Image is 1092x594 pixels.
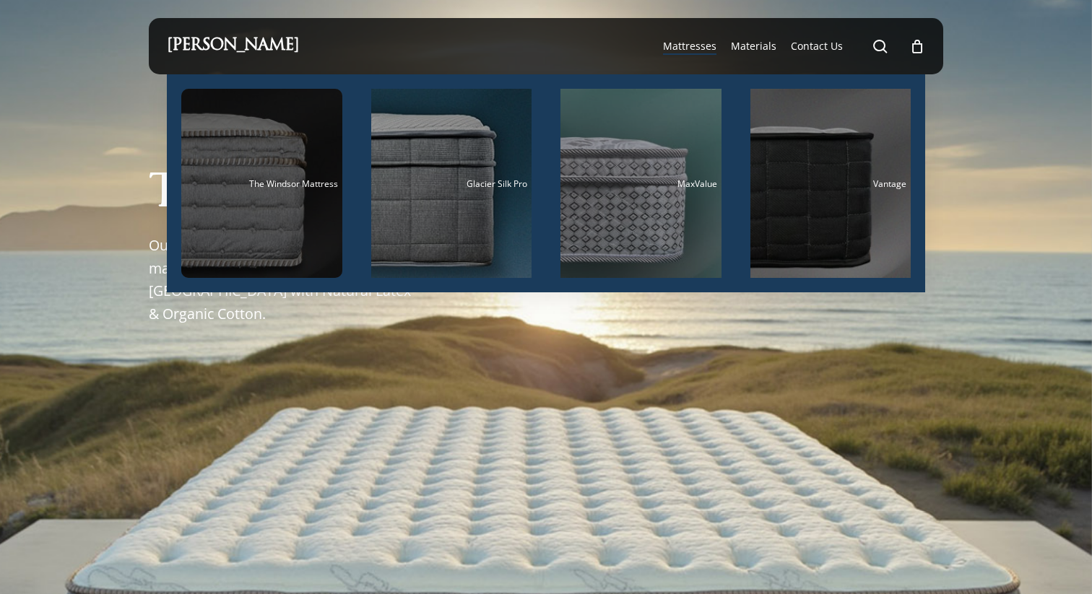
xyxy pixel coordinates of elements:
[731,39,776,53] a: Materials
[371,89,532,278] a: Glacier Silk Pro
[677,178,717,190] span: MaxValue
[873,178,906,190] span: Vantage
[249,178,338,190] span: The Windsor Mattress
[560,89,721,278] a: MaxValue
[149,234,420,325] p: Our premiere luxury handcrafted mattress. Made in the [GEOGRAPHIC_DATA] with Natural Latex & Orga...
[791,39,843,53] a: Contact Us
[467,178,527,190] span: Glacier Silk Pro
[149,172,179,217] span: T
[149,172,481,217] h1: The Windsor
[656,18,925,74] nav: Main Menu
[167,38,299,54] a: [PERSON_NAME]
[181,89,342,278] a: The Windsor Mattress
[663,39,716,53] a: Mattresses
[750,89,911,278] a: Vantage
[909,38,925,54] a: Cart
